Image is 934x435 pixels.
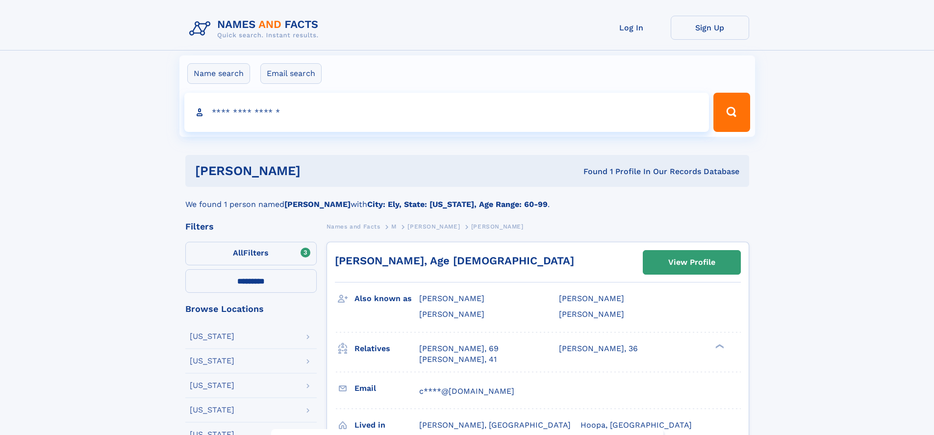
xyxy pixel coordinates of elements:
h3: Also known as [354,290,419,307]
div: [US_STATE] [190,382,234,389]
a: Sign Up [671,16,749,40]
a: [PERSON_NAME], 36 [559,343,638,354]
span: [PERSON_NAME] [471,223,524,230]
a: M [391,220,397,232]
button: Search Button [713,93,750,132]
span: [PERSON_NAME], [GEOGRAPHIC_DATA] [419,420,571,430]
span: [PERSON_NAME] [559,309,624,319]
span: [PERSON_NAME] [559,294,624,303]
div: Browse Locations [185,305,317,313]
span: [PERSON_NAME] [419,309,484,319]
div: [US_STATE] [190,406,234,414]
a: View Profile [643,251,740,274]
span: [PERSON_NAME] [407,223,460,230]
h3: Relatives [354,340,419,357]
a: [PERSON_NAME], 69 [419,343,499,354]
h1: [PERSON_NAME] [195,165,442,177]
label: Name search [187,63,250,84]
span: M [391,223,397,230]
a: [PERSON_NAME], 41 [419,354,497,365]
div: Found 1 Profile In Our Records Database [442,166,739,177]
input: search input [184,93,709,132]
span: Hoopa, [GEOGRAPHIC_DATA] [581,420,692,430]
a: [PERSON_NAME] [407,220,460,232]
label: Email search [260,63,322,84]
div: [US_STATE] [190,333,234,340]
a: Names and Facts [327,220,380,232]
a: Log In [592,16,671,40]
img: Logo Names and Facts [185,16,327,42]
div: We found 1 person named with . [185,187,749,210]
div: View Profile [668,251,715,274]
span: All [233,248,243,257]
div: ❯ [713,343,725,349]
div: Filters [185,222,317,231]
span: [PERSON_NAME] [419,294,484,303]
a: [PERSON_NAME], Age [DEMOGRAPHIC_DATA] [335,255,574,267]
h3: Lived in [354,417,419,434]
div: [US_STATE] [190,357,234,365]
b: [PERSON_NAME] [284,200,351,209]
label: Filters [185,242,317,265]
h3: Email [354,380,419,397]
b: City: Ely, State: [US_STATE], Age Range: 60-99 [367,200,548,209]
